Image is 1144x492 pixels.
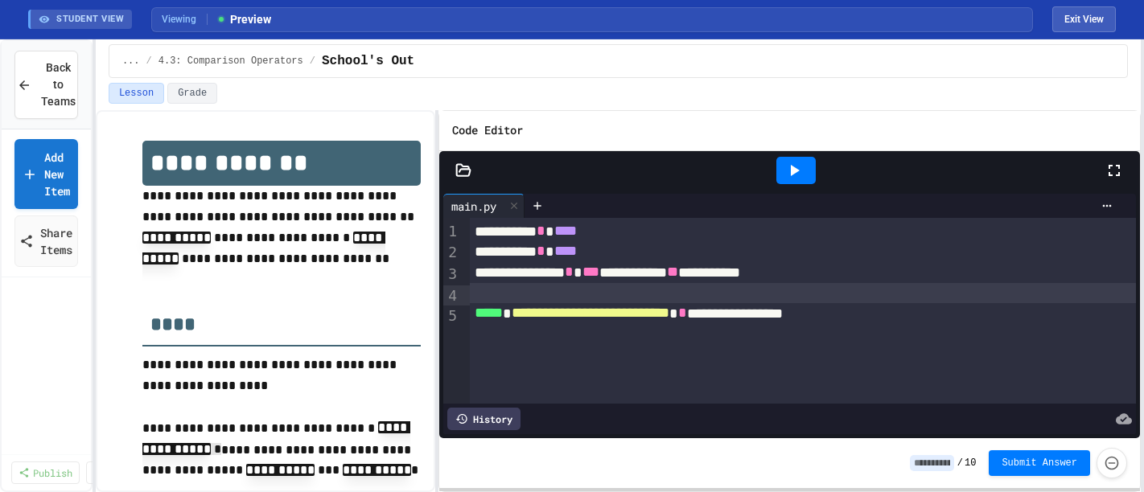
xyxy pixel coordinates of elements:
[443,305,459,327] div: 5
[1052,6,1116,32] button: Exit student view
[443,264,459,285] div: 3
[452,121,523,141] h6: Code Editor
[310,55,315,68] span: /
[322,51,414,71] span: School's Out
[443,242,459,264] div: 2
[122,55,140,68] span: ...
[158,55,303,68] span: 4.3: Comparison Operators
[443,285,459,305] div: 4
[1010,358,1128,426] iframe: chat widget
[965,457,976,469] span: 10
[447,408,521,430] div: History
[14,215,78,267] a: Share Items
[957,457,963,469] span: /
[14,51,78,119] button: Back to Teams
[443,194,525,218] div: main.py
[216,11,271,28] span: Preview
[1002,457,1077,469] span: Submit Answer
[1076,428,1128,476] iframe: chat widget
[167,83,217,104] button: Grade
[109,83,164,104] button: Lesson
[11,461,80,484] a: Publish
[989,450,1090,476] button: Submit Answer
[162,12,208,27] span: Viewing
[14,139,78,209] a: Add New Item
[146,55,152,68] span: /
[41,59,76,110] span: Back to Teams
[443,198,504,215] div: main.py
[443,221,459,243] div: 1
[56,13,124,27] span: STUDENT VIEW
[86,461,149,484] a: Delete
